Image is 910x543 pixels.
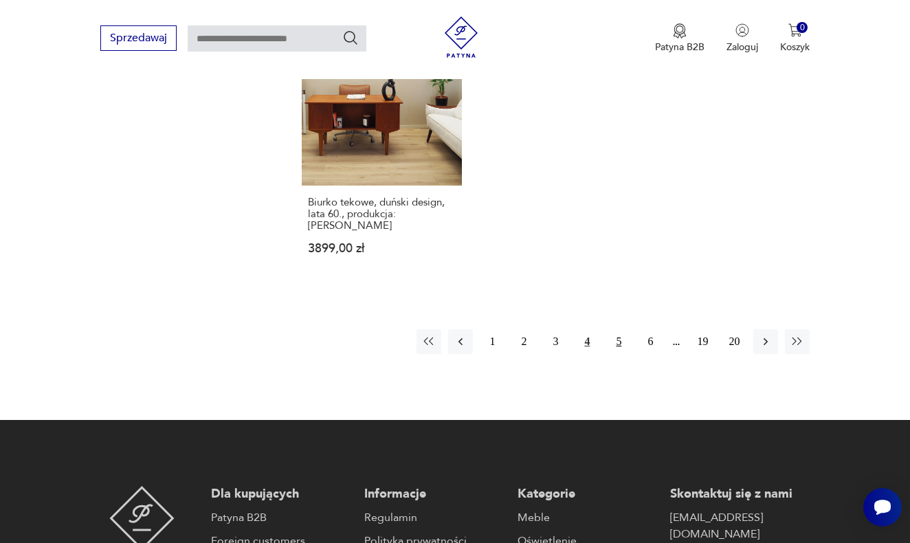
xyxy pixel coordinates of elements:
[726,41,758,54] p: Zaloguj
[780,41,810,54] p: Koszyk
[655,41,704,54] p: Patyna B2B
[655,23,704,54] a: Ikona medaluPatyna B2B
[518,486,657,502] p: Kategorie
[690,329,715,354] button: 19
[606,329,631,354] button: 5
[788,23,802,37] img: Ikona koszyka
[364,509,504,526] a: Regulamin
[780,23,810,54] button: 0Koszyk
[308,197,456,232] h3: Biurko tekowe, duński design, lata 60., produkcja: [PERSON_NAME]
[543,329,568,354] button: 3
[302,25,462,280] a: Biurko tekowe, duński design, lata 60., produkcja: DaniaBiurko tekowe, duński design, lata 60., p...
[670,486,810,502] p: Skontaktuj się z nami
[863,488,902,527] iframe: Smartsupp widget button
[342,30,359,46] button: Szukaj
[797,22,808,34] div: 0
[722,329,746,354] button: 20
[100,34,177,44] a: Sprzedawaj
[726,23,758,54] button: Zaloguj
[638,329,663,354] button: 6
[575,329,599,354] button: 4
[655,23,704,54] button: Patyna B2B
[211,486,351,502] p: Dla kupujących
[364,486,504,502] p: Informacje
[511,329,536,354] button: 2
[673,23,687,38] img: Ikona medalu
[480,329,504,354] button: 1
[211,509,351,526] a: Patyna B2B
[518,509,657,526] a: Meble
[308,243,456,254] p: 3899,00 zł
[670,509,810,542] a: [EMAIL_ADDRESS][DOMAIN_NAME]
[735,23,749,37] img: Ikonka użytkownika
[441,16,482,58] img: Patyna - sklep z meblami i dekoracjami vintage
[100,25,177,51] button: Sprzedawaj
